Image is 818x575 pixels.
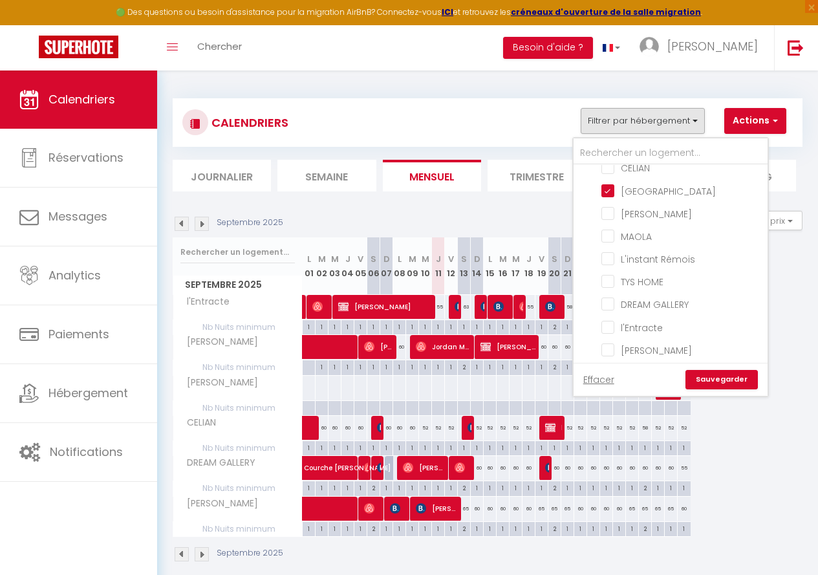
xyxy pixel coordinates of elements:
[678,416,691,440] div: 52
[316,320,328,332] div: 1
[432,295,445,319] div: 55
[416,334,472,359] span: Jordan Mesure
[574,481,587,494] div: 1
[458,360,470,373] div: 2
[383,160,481,191] li: Mensuel
[380,522,393,534] div: 1
[393,237,406,295] th: 08
[548,360,561,373] div: 2
[461,253,467,265] abbr: S
[304,449,423,473] span: Courche [PERSON_NAME]
[574,416,587,440] div: 52
[393,481,405,494] div: 1
[341,441,354,453] div: 1
[471,481,483,494] div: 1
[613,497,626,521] div: 60
[630,25,774,71] a: ... [PERSON_NAME]
[503,37,593,59] button: Besoin d'aide ?
[665,497,678,521] div: 65
[574,142,768,165] input: Rechercher un logement...
[535,497,548,521] div: 65
[678,497,691,521] div: 60
[613,441,625,453] div: 1
[535,360,548,373] div: 1
[345,253,350,265] abbr: J
[458,320,470,332] div: 1
[367,320,380,332] div: 1
[458,481,470,494] div: 2
[377,455,382,480] span: [PERSON_NAME]
[390,496,407,521] span: [PERSON_NAME]
[484,456,497,480] div: 60
[652,441,664,453] div: 1
[458,441,470,453] div: 1
[406,360,418,373] div: 1
[48,385,128,401] span: Hébergement
[535,237,548,295] th: 19
[526,253,532,265] abbr: J
[173,276,302,294] span: Septembre 2025
[522,237,535,295] th: 18
[678,456,691,480] div: 55
[471,456,484,480] div: 60
[613,416,626,440] div: 52
[297,456,310,481] a: Courche [PERSON_NAME]
[522,522,535,534] div: 1
[303,237,316,295] th: 01
[678,481,691,494] div: 1
[471,416,484,440] div: 52
[208,108,288,137] h3: CALENDRIERS
[393,416,406,440] div: 60
[539,253,544,265] abbr: V
[341,481,354,494] div: 1
[499,253,507,265] abbr: M
[497,237,510,295] th: 16
[626,497,639,521] div: 65
[484,522,496,534] div: 1
[613,456,626,480] div: 60
[380,320,393,332] div: 1
[307,253,311,265] abbr: L
[406,237,419,295] th: 09
[316,481,328,494] div: 1
[561,456,574,480] div: 60
[561,237,574,295] th: 21
[445,416,458,440] div: 52
[380,360,393,373] div: 1
[626,481,638,494] div: 1
[173,401,302,415] span: Nb Nuits minimum
[303,441,315,453] div: 1
[626,456,639,480] div: 60
[175,335,261,349] span: [PERSON_NAME]
[354,237,367,295] th: 05
[406,441,418,453] div: 1
[665,441,677,453] div: 1
[685,370,758,389] a: Sauvegarder
[316,360,328,373] div: 1
[488,160,586,191] li: Trimestre
[511,6,701,17] a: créneaux d'ouverture de la salle migration
[217,217,283,229] p: Septembre 2025
[173,160,271,191] li: Journalier
[535,481,548,494] div: 1
[173,320,302,334] span: Nb Nuits minimum
[545,294,563,319] span: [PERSON_NAME]
[471,237,484,295] th: 14
[600,481,612,494] div: 1
[497,416,510,440] div: 52
[341,522,354,534] div: 1
[548,481,561,494] div: 2
[600,441,612,453] div: 1
[354,522,367,534] div: 1
[419,441,431,453] div: 1
[175,497,261,511] span: [PERSON_NAME]
[565,253,571,265] abbr: D
[522,481,535,494] div: 1
[522,320,535,332] div: 1
[561,320,574,332] div: 1
[367,441,380,453] div: 1
[380,481,393,494] div: 1
[639,481,651,494] div: 2
[393,320,405,332] div: 1
[48,208,107,224] span: Messages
